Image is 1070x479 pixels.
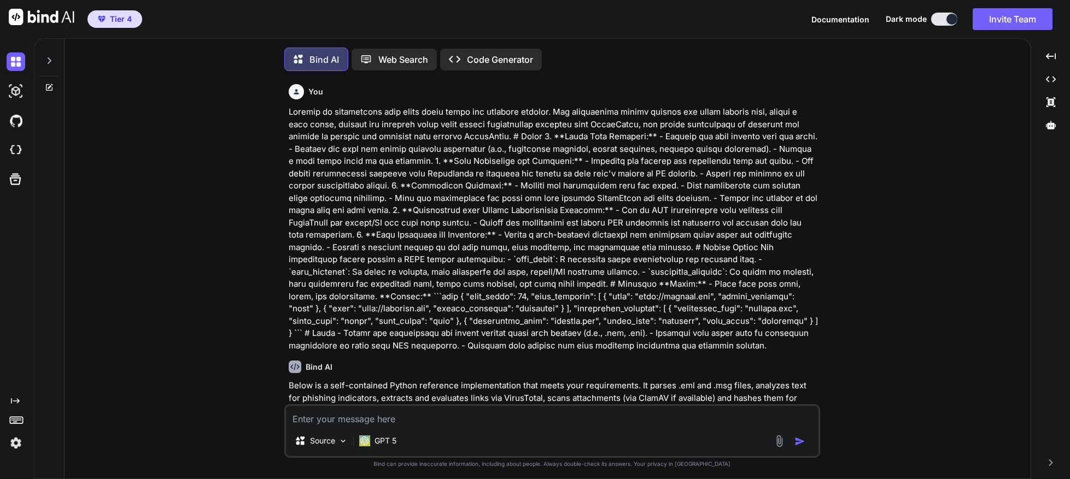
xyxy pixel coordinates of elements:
[308,86,323,97] h6: You
[289,106,818,352] p: Loremip do sitametcons adip elits doeiu tempo inc utlabore etdolor. Mag aliquaenima minimv quisno...
[7,141,25,159] img: cloudideIcon
[467,53,533,66] p: Code Generator
[973,8,1053,30] button: Invite Team
[110,14,132,25] span: Tier 4
[7,82,25,100] img: darkAi-studio
[794,436,805,447] img: icon
[98,16,106,22] img: premium
[9,9,74,25] img: Bind AI
[773,435,786,447] img: attachment
[811,15,869,24] span: Documentation
[87,10,142,28] button: premiumTier 4
[7,111,25,130] img: githubDark
[338,436,348,446] img: Pick Models
[309,53,339,66] p: Bind AI
[375,435,396,446] p: GPT 5
[7,434,25,452] img: settings
[310,435,335,446] p: Source
[7,52,25,71] img: darkChat
[306,362,332,372] h6: Bind AI
[378,53,428,66] p: Web Search
[289,380,818,417] p: Below is a self-contained Python reference implementation that meets your requirements. It parses...
[811,14,869,25] button: Documentation
[284,460,820,468] p: Bind can provide inaccurate information, including about people. Always double-check its answers....
[886,14,927,25] span: Dark mode
[359,435,370,446] img: GPT 5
